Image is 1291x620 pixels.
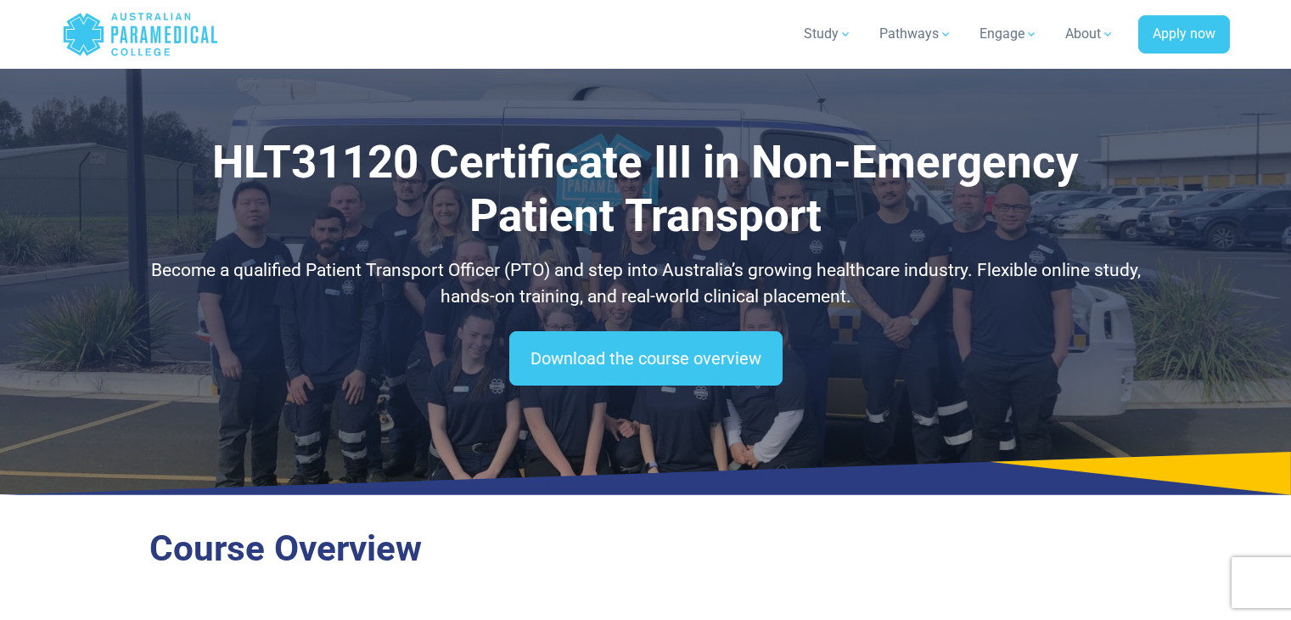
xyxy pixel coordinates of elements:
h2: Course Overview [149,527,1142,571]
h1: HLT31120 Certificate III in Non-Emergency Patient Transport [149,136,1142,244]
a: About [1055,10,1125,58]
a: Pathways [869,10,963,58]
p: Become a qualified Patient Transport Officer (PTO) and step into Australia’s growing healthcare i... [149,257,1142,311]
a: Engage [969,10,1048,58]
a: Apply now [1138,15,1230,54]
a: Study [794,10,862,58]
a: Australian Paramedical College [62,7,219,62]
a: Download the course overview [509,331,783,386]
